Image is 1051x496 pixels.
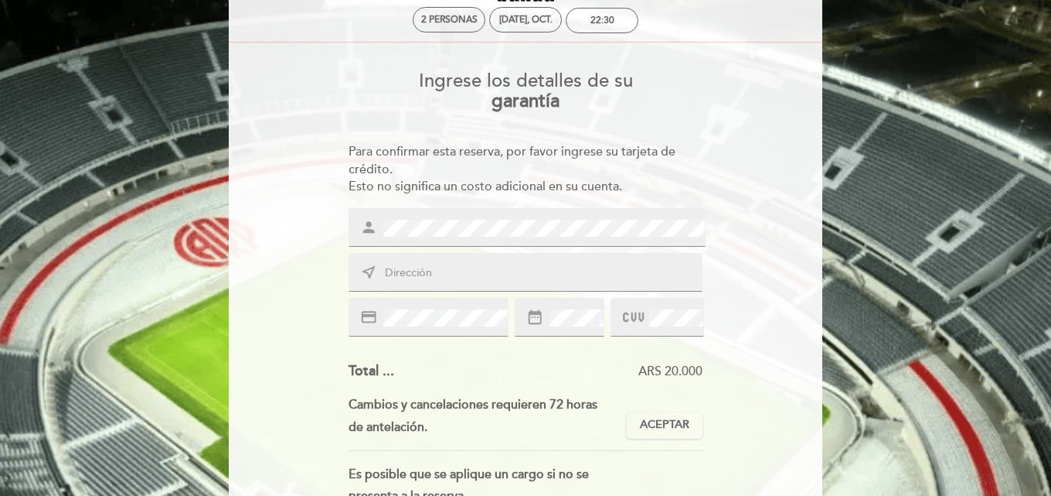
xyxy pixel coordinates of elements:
[360,309,377,326] i: credit_card
[349,362,394,379] span: Total ...
[349,394,628,439] div: Cambios y cancelaciones requieren 72 horas de antelación.
[394,363,703,381] div: ARS 20.000
[590,15,614,26] div: 22:30
[383,265,705,282] input: Dirección
[349,143,703,197] div: Para confirmar esta reserva, por favor ingrese su tarjeta de crédito. Esto no significa un costo ...
[526,309,543,326] i: date_range
[360,264,377,281] i: near_me
[419,70,633,92] span: Ingrese los detalles de su
[360,219,377,236] i: person
[640,417,689,433] span: Aceptar
[421,14,478,26] span: 2 personas
[499,14,553,26] div: [DATE], oct.
[491,90,560,112] b: garantía
[627,412,702,439] button: Aceptar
